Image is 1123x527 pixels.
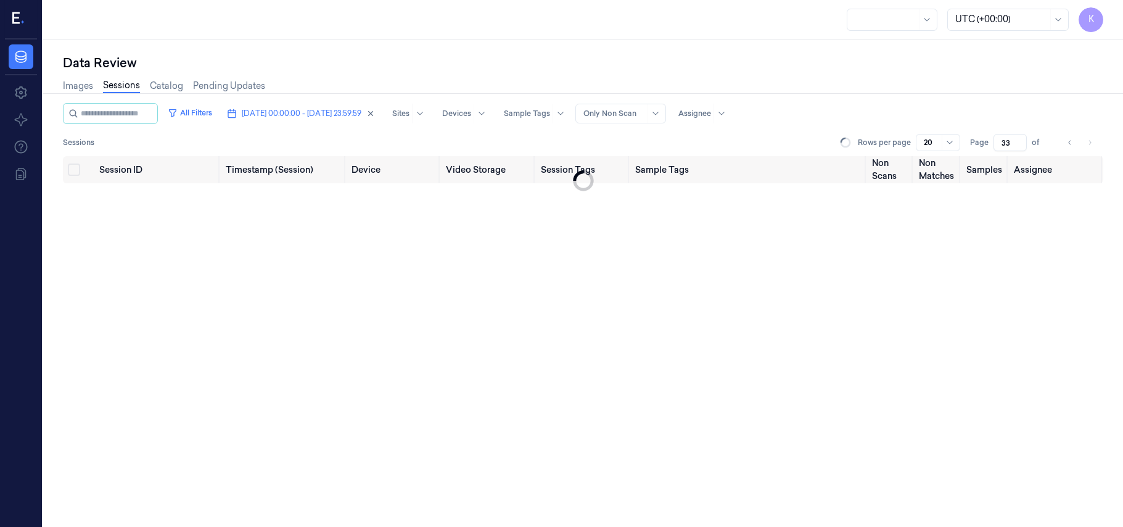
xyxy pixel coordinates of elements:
[63,54,1103,72] div: Data Review
[63,137,94,148] span: Sessions
[1061,134,1079,151] button: Go to previous page
[68,164,80,176] button: Select all
[103,79,140,93] a: Sessions
[914,156,961,183] th: Non Matches
[1032,137,1051,148] span: of
[222,104,380,123] button: [DATE] 00:00:00 - [DATE] 23:59:59
[63,80,93,93] a: Images
[1009,156,1103,183] th: Assignee
[970,137,989,148] span: Page
[867,156,915,183] th: Non Scans
[150,80,183,93] a: Catalog
[221,156,347,183] th: Timestamp (Session)
[163,103,217,123] button: All Filters
[630,156,866,183] th: Sample Tags
[441,156,535,183] th: Video Storage
[1079,7,1103,32] button: K
[1061,134,1098,151] nav: pagination
[193,80,265,93] a: Pending Updates
[94,156,220,183] th: Session ID
[961,156,1009,183] th: Samples
[347,156,441,183] th: Device
[536,156,630,183] th: Session Tags
[242,108,361,119] span: [DATE] 00:00:00 - [DATE] 23:59:59
[858,137,911,148] p: Rows per page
